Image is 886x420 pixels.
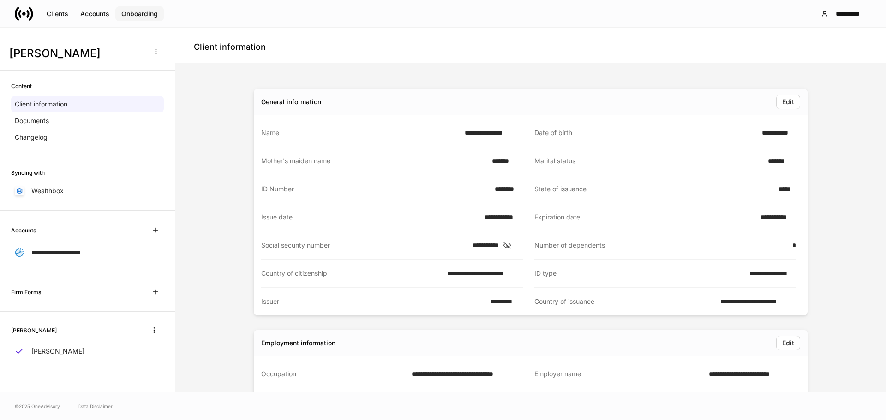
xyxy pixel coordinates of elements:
div: Employer name [534,369,703,379]
p: Documents [15,116,49,125]
div: Issuer [261,297,485,306]
div: Clients [47,11,68,17]
div: Country of citizenship [261,269,442,278]
div: Date of birth [534,128,756,137]
p: Client information [15,100,67,109]
div: Accounts [80,11,109,17]
a: Changelog [11,129,164,146]
h4: Client information [194,41,266,53]
button: Onboarding [115,6,164,21]
h6: Firm Forms [11,288,41,296]
a: Documents [11,112,164,129]
h6: Accounts [11,226,36,235]
a: Client information [11,96,164,112]
div: Occupation [261,369,406,379]
div: Country of issuance [534,297,715,306]
div: Social security number [261,241,467,250]
h6: Syncing with [11,168,45,177]
a: [PERSON_NAME] [11,343,164,360]
button: Edit [776,336,800,350]
span: © 2025 OneAdvisory [15,402,60,410]
h6: [PERSON_NAME] [11,326,57,335]
button: Accounts [74,6,115,21]
div: Edit [782,99,794,105]
h3: [PERSON_NAME] [9,46,143,61]
div: ID type [534,269,744,278]
button: Clients [41,6,74,21]
div: ID Number [261,184,489,194]
div: Expiration date [534,213,755,222]
p: Changelog [15,133,48,142]
div: Mother's maiden name [261,156,486,166]
p: [PERSON_NAME] [31,347,84,356]
div: Edit [782,340,794,346]
h6: Content [11,82,32,90]
div: Issue date [261,213,479,222]
div: State of issuance [534,184,773,194]
div: Onboarding [121,11,158,17]
div: Employment information [261,338,335,348]
p: Wealthbox [31,186,64,195]
div: General information [261,97,321,106]
div: Marital status [534,156,762,166]
button: Edit [776,95,800,109]
div: Number of dependents [534,241,787,250]
div: Name [261,128,459,137]
a: Data Disclaimer [78,402,113,410]
a: Wealthbox [11,183,164,199]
